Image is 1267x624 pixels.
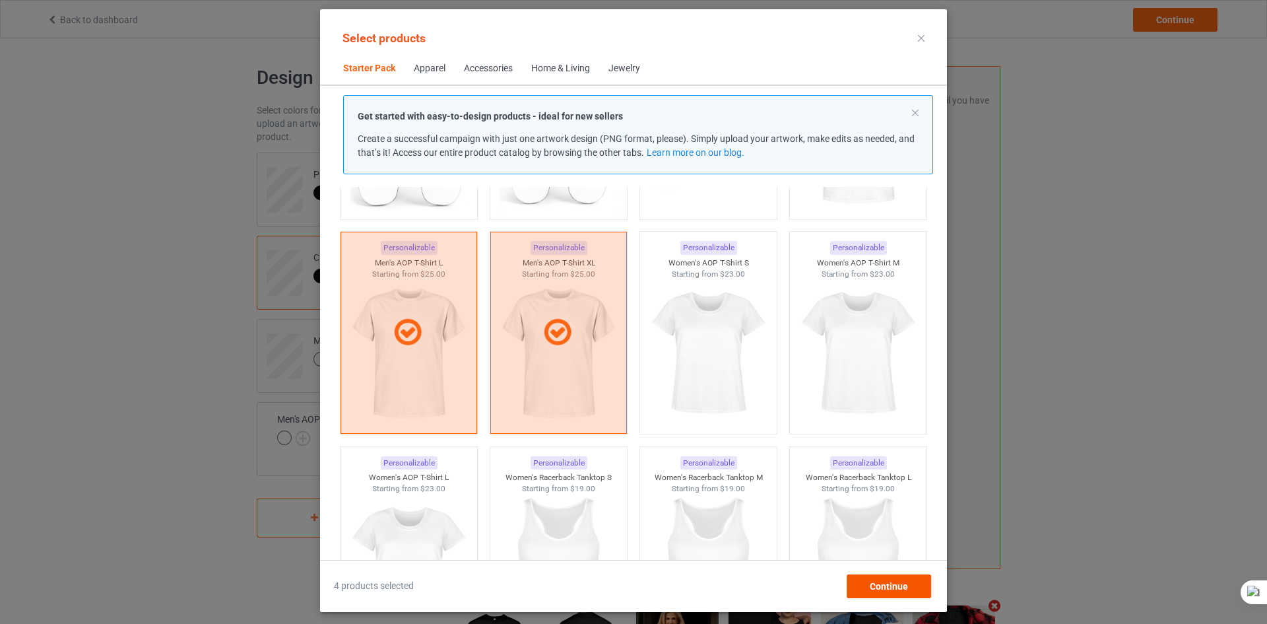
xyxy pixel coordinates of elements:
div: Personalizable [680,456,737,470]
div: Women's AOP T-Shirt M [790,258,927,269]
div: Women's AOP T-Shirt L [341,472,478,483]
div: Women's Racerback Tanktop L [790,472,927,483]
div: Apparel [414,62,445,75]
div: Personalizable [830,241,887,255]
div: Accessories [464,62,513,75]
span: Create a successful campaign with just one artwork design (PNG format, please). Simply upload you... [358,133,915,158]
span: $19.00 [870,484,895,493]
span: Starter Pack [334,53,405,85]
span: $23.00 [870,269,895,279]
div: Starting from [790,483,927,495]
div: Starting from [640,269,777,280]
span: $23.00 [720,269,745,279]
img: regular.jpg [649,279,767,427]
div: Starting from [490,483,628,495]
strong: Get started with easy-to-design products - ideal for new sellers [358,111,623,121]
div: Personalizable [680,241,737,255]
div: Personalizable [381,456,438,470]
div: Women's Racerback Tanktop S [490,472,628,483]
span: $23.00 [420,484,445,493]
span: Select products [342,31,426,45]
div: Women's Racerback Tanktop M [640,472,777,483]
img: regular.jpg [799,279,917,427]
span: 4 products selected [334,580,414,593]
a: Learn more on our blog. [647,147,744,158]
div: Women's AOP T-Shirt S [640,258,777,269]
div: Continue [847,574,931,598]
div: Jewelry [608,62,640,75]
div: Personalizable [531,456,587,470]
span: Continue [870,581,908,592]
span: $19.00 [720,484,745,493]
div: Starting from [341,483,478,495]
div: Starting from [790,269,927,280]
div: Home & Living [531,62,590,75]
div: Starting from [640,483,777,495]
div: Personalizable [830,456,887,470]
span: $19.00 [570,484,595,493]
